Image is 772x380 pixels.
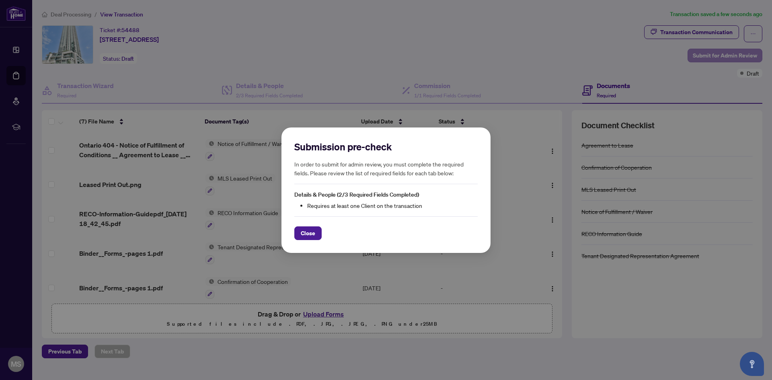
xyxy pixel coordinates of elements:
li: Requires at least one Client on the transaction [307,201,478,210]
h5: In order to submit for admin review, you must complete the required fields. Please review the lis... [294,160,478,177]
button: Close [294,226,322,240]
h2: Submission pre-check [294,140,478,153]
span: Details & People (2/3 Required Fields Completed) [294,191,419,198]
span: Close [301,226,315,239]
button: Open asap [740,352,764,376]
